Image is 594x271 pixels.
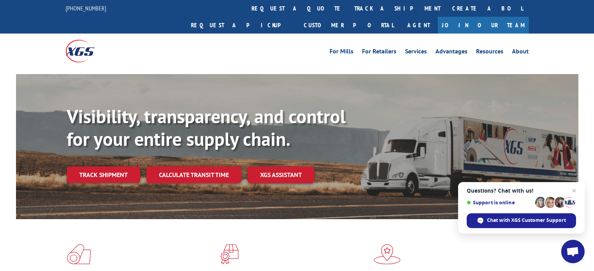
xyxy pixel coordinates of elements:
a: Advantages [435,48,467,57]
a: About [512,48,529,57]
a: Resources [476,48,503,57]
a: For Retailers [362,48,396,57]
a: Join Our Team [438,17,529,34]
b: Visibility, transparency, and control for your entire supply chain. [67,104,346,151]
span: Chat with XGS Customer Support [487,217,566,224]
a: XGS ASSISTANT [248,166,314,183]
span: Close chat [569,186,579,195]
span: Questions? Chat with us! [467,188,576,194]
a: Agent [400,17,438,34]
a: Services [405,48,427,57]
a: Track shipment [67,166,140,183]
div: Open chat [561,240,585,263]
a: Request a pickup [185,17,298,34]
a: Calculate transit time [146,166,241,183]
img: xgs-icon-focused-on-flooring-red [220,244,239,264]
a: For Mills [330,48,353,57]
a: Customer Portal [298,17,400,34]
img: xgs-icon-total-supply-chain-intelligence-red [67,244,91,264]
div: Chat with XGS Customer Support [467,213,576,228]
span: Support is online [467,200,532,205]
a: [PHONE_NUMBER] [66,4,106,12]
img: xgs-icon-flagship-distribution-model-red [374,244,401,264]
